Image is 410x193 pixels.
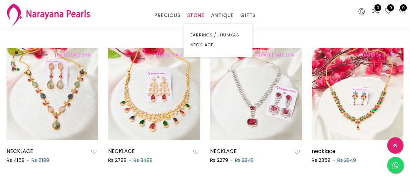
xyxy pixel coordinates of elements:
button: 0 [397,7,405,16]
a: NECKLACE [190,40,246,50]
a: NECKLACE [7,147,33,155]
span: Rs 4159 [7,157,25,163]
a: EARRINGS / JHUMKAS [190,30,246,40]
a: ANTIQUE [211,11,234,20]
span: [DATE] SALE 20% [255,52,298,58]
span: Rs 2359 [312,157,330,163]
span: Rs 2849 [235,157,254,163]
span: Rs 2799 [108,157,127,163]
a: NECKLACE [108,147,135,155]
button: Add to wishlist [89,148,98,156]
a: GIFTS [240,11,256,20]
span: 0 [387,4,394,11]
a: 0 [384,7,392,16]
a: PRECIOUS [154,11,180,20]
span: Rs 2949 [337,157,356,163]
span: [DATE] SALE 20% [356,52,400,58]
span: Rs 2279 [210,157,228,163]
button: Add to wishlist [191,148,200,156]
span: [DATE] SALE 20% [153,52,196,58]
a: necklace [312,147,336,155]
a: 0 [372,7,380,16]
span: [DATE] SALE 20% [51,52,94,58]
a: STONE [187,11,204,20]
span: Rs 3499 [133,157,152,163]
a: NECKLACE [210,147,237,155]
span: 0 [374,4,381,11]
span: 0 [400,4,407,11]
span: Rs 5199 [31,157,49,163]
button: Add to wishlist [293,148,302,156]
